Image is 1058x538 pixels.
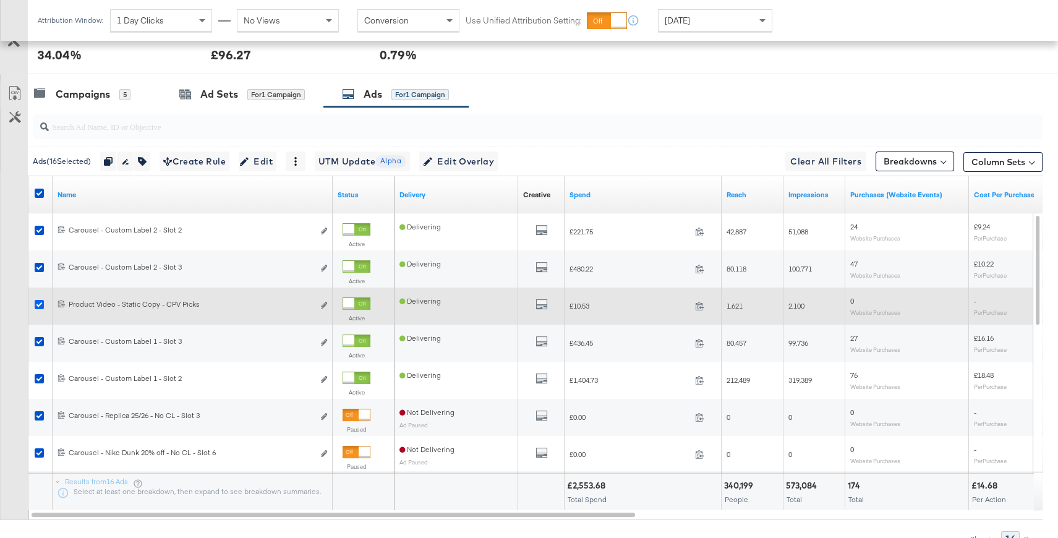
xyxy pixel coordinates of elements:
sub: Ad Paused [399,421,428,429]
button: Edit Overlay [419,152,498,171]
span: 24 [850,222,858,231]
span: - [974,445,976,454]
span: 319,389 [788,375,812,385]
div: £2,553.68 [567,480,609,492]
a: Shows the creative associated with your ad. [523,190,550,200]
span: Total [787,495,802,504]
span: 212,489 [727,375,750,385]
span: 0 [850,296,854,305]
span: - [974,408,976,417]
span: £221.75 [570,227,690,236]
div: Carousel - Custom Label 1 - Slot 3 [69,336,314,346]
span: Delivering [399,222,441,231]
span: Edit Overlay [423,154,494,169]
span: £0.00 [570,450,690,459]
sub: Per Purchase [974,346,1007,353]
span: 1,621 [727,301,743,310]
span: 27 [850,333,858,343]
div: Campaigns [56,87,110,101]
div: Carousel - Replica 25/26 - No CL - Slot 3 [69,411,314,421]
a: The total amount spent to date. [570,190,717,200]
sub: Per Purchase [974,420,1007,427]
span: £0.00 [570,412,690,422]
label: Active [343,314,370,322]
span: - [974,296,976,305]
span: 51,088 [788,227,808,236]
span: Conversion [364,15,409,26]
span: UTM Update [318,154,406,169]
span: £9.24 [974,222,990,231]
a: The number of people your ad was served to. [727,190,779,200]
span: No Views [244,15,280,26]
button: Edit [239,152,276,171]
button: Clear All Filters [785,152,866,171]
div: for 1 Campaign [247,89,305,100]
div: Attribution Window: [37,16,104,25]
span: £436.45 [570,338,690,348]
span: Total Spend [568,495,607,504]
button: Breakdowns [876,152,954,171]
span: 76 [850,370,858,380]
span: 42,887 [727,227,746,236]
div: 340,199 [724,480,757,492]
span: 0 [727,412,730,422]
label: Paused [343,463,370,471]
sub: Website Purchases [850,346,900,353]
span: 100,771 [788,264,812,273]
div: Creative [523,190,550,200]
div: Ads ( 16 Selected) [33,156,91,167]
div: 174 [848,480,864,492]
sub: Website Purchases [850,420,900,427]
div: Carousel - Custom Label 2 - Slot 3 [69,262,314,272]
span: 1 Day Clicks [117,15,164,26]
span: £1,404.73 [570,375,690,385]
sub: Per Purchase [974,309,1007,316]
div: Carousel - Custom Label 2 - Slot 2 [69,225,314,235]
span: Delivering [399,296,441,305]
span: 0 [727,450,730,459]
sub: Per Purchase [974,234,1007,242]
button: Column Sets [963,152,1043,172]
span: Clear All Filters [790,154,861,169]
sub: Per Purchase [974,271,1007,279]
label: Active [343,351,370,359]
sub: Website Purchases [850,234,900,242]
div: £14.68 [971,480,1001,492]
sub: Per Purchase [974,457,1007,464]
div: Ad Sets [200,87,238,101]
label: Paused [343,425,370,433]
span: £18.48 [974,370,994,380]
sub: Per Purchase [974,383,1007,390]
div: for 1 Campaign [391,89,449,100]
span: 0 [788,412,792,422]
span: £16.16 [974,333,994,343]
a: Reflects the ability of your Ad to achieve delivery. [399,190,513,200]
button: Create Rule [160,152,229,171]
div: 5 [119,89,130,100]
span: Delivering [399,259,441,268]
a: The number of times a purchase was made tracked by your Custom Audience pixel on your website aft... [850,190,964,200]
span: £480.22 [570,264,690,273]
span: Total [848,495,864,504]
sub: Website Purchases [850,383,900,390]
span: Delivering [399,333,441,343]
label: Active [343,388,370,396]
span: Alpha [375,155,406,167]
input: Search Ad Name, ID or Objective [49,109,951,134]
span: Not Delivering [399,445,454,454]
sub: Website Purchases [850,271,900,279]
div: Carousel - Nike Dunk 20% off - No CL - Slot 6 [69,448,314,458]
div: 34.04% [37,46,82,64]
sub: Website Purchases [850,457,900,464]
span: [DATE] [665,15,690,26]
span: Edit [242,154,273,169]
span: 47 [850,259,858,268]
a: Shows the current state of your Ad. [338,190,390,200]
div: Carousel - Custom Label 1 - Slot 2 [69,374,314,383]
span: Not Delivering [399,408,454,417]
button: UTM UpdateAlpha [315,152,410,171]
span: Delivering [399,370,441,380]
span: 2,100 [788,301,804,310]
span: People [725,495,748,504]
label: Active [343,277,370,285]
